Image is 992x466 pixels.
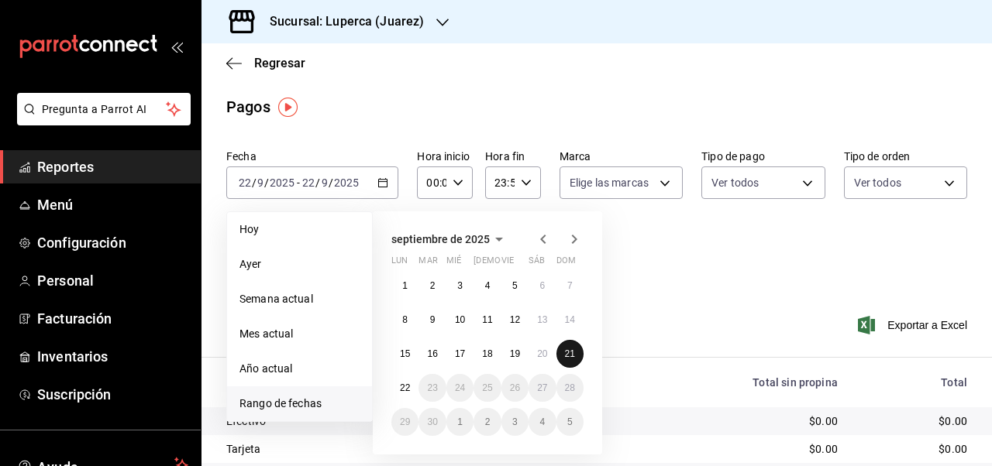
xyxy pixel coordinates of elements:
[418,340,446,368] button: 16 de septiembre de 2025
[482,348,492,359] abbr: 18 de septiembre de 2025
[391,272,418,300] button: 1 de septiembre de 2025
[529,340,556,368] button: 20 de septiembre de 2025
[510,348,520,359] abbr: 19 de septiembre de 2025
[863,376,967,389] div: Total
[474,306,501,334] button: 11 de septiembre de 2025
[418,306,446,334] button: 9 de septiembre de 2025
[278,98,298,117] img: Tooltip marker
[11,112,191,128] a: Pregunta a Parrot AI
[863,413,967,429] div: $0.00
[418,374,446,402] button: 23 de septiembre de 2025
[37,232,188,253] span: Configuración
[510,314,520,325] abbr: 12 de septiembre de 2025
[417,151,473,162] label: Hora inicio
[391,255,408,272] abbr: lunes
[560,151,683,162] label: Marca
[37,270,188,291] span: Personal
[567,416,573,427] abbr: 5 de octubre de 2025
[418,272,446,300] button: 2 de septiembre de 2025
[37,346,188,367] span: Inventarios
[529,255,545,272] abbr: sábado
[501,255,514,272] abbr: viernes
[301,176,315,189] input: --
[510,382,520,393] abbr: 26 de septiembre de 2025
[556,340,584,368] button: 21 de septiembre de 2025
[427,382,437,393] abbr: 23 de septiembre de 2025
[17,93,191,125] button: Pregunta a Parrot AI
[474,374,501,402] button: 25 de septiembre de 2025
[391,340,418,368] button: 15 de septiembre de 2025
[501,340,529,368] button: 19 de septiembre de 2025
[446,340,474,368] button: 17 de septiembre de 2025
[512,280,518,291] abbr: 5 de septiembre de 2025
[257,176,264,189] input: --
[297,176,300,189] span: -
[37,384,188,405] span: Suscripción
[565,348,575,359] abbr: 21 de septiembre de 2025
[625,441,838,457] div: $0.00
[264,176,269,189] span: /
[400,382,410,393] abbr: 22 de septiembre de 2025
[315,176,320,189] span: /
[565,314,575,325] abbr: 14 de septiembre de 2025
[226,95,270,118] div: Pagos
[457,280,463,291] abbr: 3 de septiembre de 2025
[446,374,474,402] button: 24 de septiembre de 2025
[474,255,565,272] abbr: jueves
[391,233,490,245] span: septiembre de 2025
[333,176,360,189] input: ----
[570,175,649,190] span: Elige las marcas
[391,374,418,402] button: 22 de septiembre de 2025
[474,272,501,300] button: 4 de septiembre de 2025
[430,280,436,291] abbr: 2 de septiembre de 2025
[844,151,967,162] label: Tipo de orden
[239,361,360,377] span: Año actual
[427,348,437,359] abbr: 16 de septiembre de 2025
[863,441,967,457] div: $0.00
[482,314,492,325] abbr: 11 de septiembre de 2025
[238,176,252,189] input: --
[252,176,257,189] span: /
[485,280,491,291] abbr: 4 de septiembre de 2025
[474,340,501,368] button: 18 de septiembre de 2025
[556,255,576,272] abbr: domingo
[257,12,424,31] h3: Sucursal: Luperca (Juarez)
[537,382,547,393] abbr: 27 de septiembre de 2025
[457,416,463,427] abbr: 1 de octubre de 2025
[455,314,465,325] abbr: 10 de septiembre de 2025
[537,314,547,325] abbr: 13 de septiembre de 2025
[430,314,436,325] abbr: 9 de septiembre de 2025
[42,101,167,118] span: Pregunta a Parrot AI
[539,416,545,427] abbr: 4 de octubre de 2025
[537,348,547,359] abbr: 20 de septiembre de 2025
[402,314,408,325] abbr: 8 de septiembre de 2025
[501,306,529,334] button: 12 de septiembre de 2025
[391,408,418,436] button: 29 de septiembre de 2025
[239,221,360,238] span: Hoy
[854,175,901,190] span: Ver todos
[254,56,305,70] span: Regresar
[625,376,838,389] div: Total sin propina
[455,382,465,393] abbr: 24 de septiembre de 2025
[556,272,584,300] button: 7 de septiembre de 2025
[861,316,967,334] span: Exportar a Excel
[226,441,462,457] div: Tarjeta
[446,255,461,272] abbr: miércoles
[485,151,541,162] label: Hora fin
[482,382,492,393] abbr: 25 de septiembre de 2025
[239,291,360,307] span: Semana actual
[529,408,556,436] button: 4 de octubre de 2025
[400,348,410,359] abbr: 15 de septiembre de 2025
[501,272,529,300] button: 5 de septiembre de 2025
[329,176,333,189] span: /
[446,306,474,334] button: 10 de septiembre de 2025
[556,408,584,436] button: 5 de octubre de 2025
[556,306,584,334] button: 14 de septiembre de 2025
[402,280,408,291] abbr: 1 de septiembre de 2025
[501,374,529,402] button: 26 de septiembre de 2025
[269,176,295,189] input: ----
[239,326,360,342] span: Mes actual
[529,374,556,402] button: 27 de septiembre de 2025
[37,308,188,329] span: Facturación
[446,408,474,436] button: 1 de octubre de 2025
